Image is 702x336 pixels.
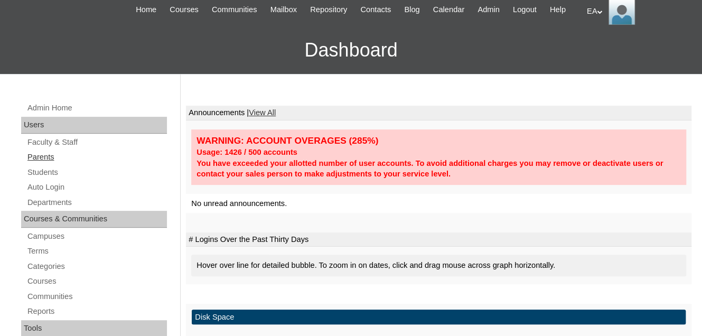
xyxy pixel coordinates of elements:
a: Calendar [428,4,470,16]
a: Reports [26,305,167,318]
a: Categories [26,260,167,273]
a: Communities [207,4,263,16]
a: Help [545,4,571,16]
a: View All [249,108,276,117]
a: Contacts [355,4,396,16]
a: Mailbox [265,4,303,16]
a: Students [26,166,167,179]
span: Mailbox [270,4,297,16]
div: WARNING: ACCOUNT OVERAGES (285%) [196,135,681,147]
strong: Usage: 1426 / 500 accounts [196,148,297,156]
td: Disk Space [192,310,686,325]
a: Blog [399,4,425,16]
span: Help [550,4,566,16]
a: Repository [305,4,352,16]
div: You have exceeded your allotted number of user accounts. To avoid additional charges you may remo... [196,158,681,180]
a: Terms [26,245,167,258]
div: Hover over line for detailed bubble. To zoom in on dates, click and drag mouse across graph horiz... [191,255,686,276]
span: Calendar [433,4,464,16]
div: Courses & Communities [21,211,167,228]
td: Announcements | [186,106,691,120]
a: Departments [26,196,167,209]
a: Communities [26,290,167,303]
div: Users [21,117,167,134]
span: Logout [513,4,537,16]
span: Admin [478,4,500,16]
a: Courses [26,275,167,288]
span: Communities [212,4,257,16]
span: Repository [310,4,347,16]
a: Courses [164,4,204,16]
td: # Logins Over the Past Thirty Days [186,232,691,247]
span: Home [136,4,156,16]
a: Admin Home [26,101,167,115]
td: No unread announcements. [186,194,691,213]
span: Courses [170,4,199,16]
a: Auto Login [26,181,167,194]
a: Faculty & Staff [26,136,167,149]
a: Home [130,4,162,16]
a: Admin [472,4,505,16]
span: Contacts [360,4,391,16]
a: Logout [508,4,542,16]
span: Blog [404,4,419,16]
a: Campuses [26,230,167,243]
a: Parents [26,151,167,164]
h3: Dashboard [5,26,697,74]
